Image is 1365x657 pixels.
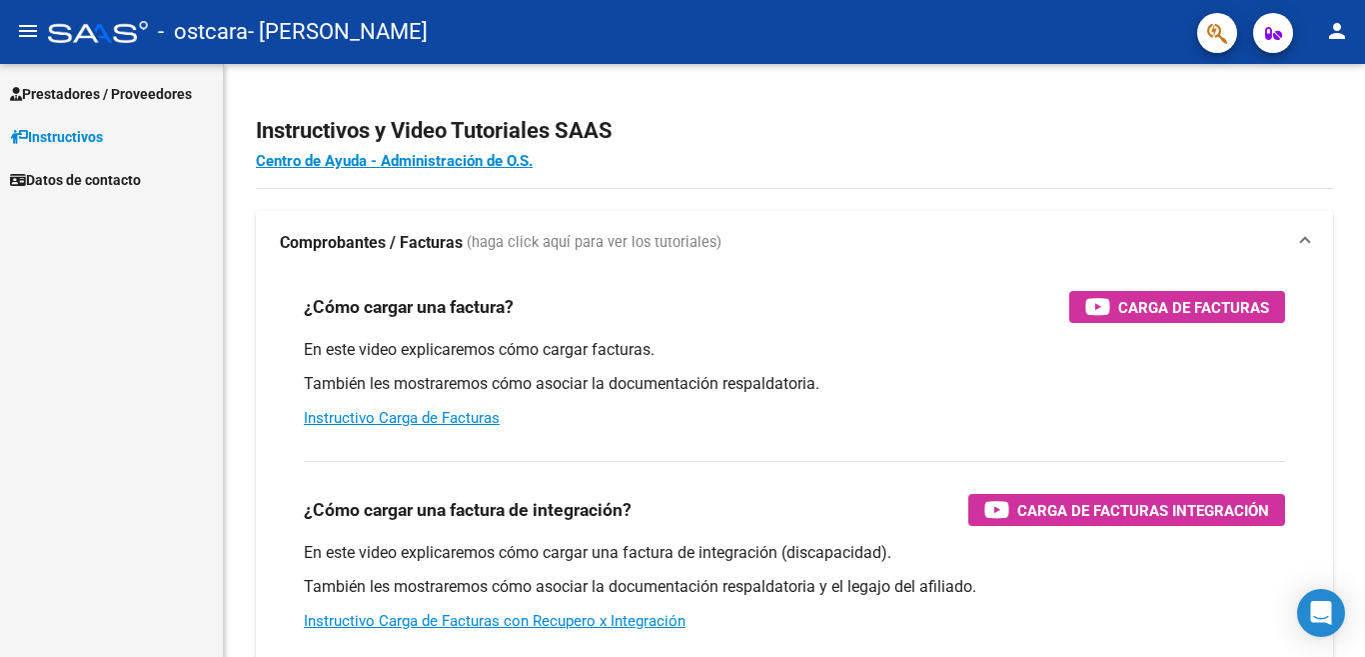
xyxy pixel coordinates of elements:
span: - ostcara [158,10,248,54]
p: En este video explicaremos cómo cargar facturas. [304,339,1285,361]
span: Carga de Facturas Integración [1017,498,1269,523]
span: Prestadores / Proveedores [10,83,192,105]
mat-expansion-panel-header: Comprobantes / Facturas (haga click aquí para ver los tutoriales) [256,211,1333,275]
p: En este video explicaremos cómo cargar una factura de integración (discapacidad). [304,542,1285,564]
span: Carga de Facturas [1118,295,1269,320]
mat-icon: person [1325,19,1349,43]
span: Datos de contacto [10,169,141,191]
span: - [PERSON_NAME] [248,10,428,54]
a: Instructivo Carga de Facturas [304,409,500,427]
strong: Comprobantes / Facturas [280,232,463,254]
h3: ¿Cómo cargar una factura? [304,293,514,321]
h3: ¿Cómo cargar una factura de integración? [304,496,632,524]
a: Instructivo Carga de Facturas con Recupero x Integración [304,612,685,630]
mat-icon: menu [16,19,40,43]
span: Instructivos [10,126,103,148]
button: Carga de Facturas Integración [968,494,1285,526]
button: Carga de Facturas [1069,291,1285,323]
div: Open Intercom Messenger [1297,589,1345,637]
p: También les mostraremos cómo asociar la documentación respaldatoria y el legajo del afiliado. [304,576,1285,598]
a: Centro de Ayuda - Administración de O.S. [256,152,533,170]
h2: Instructivos y Video Tutoriales SAAS [256,112,1333,150]
span: (haga click aquí para ver los tutoriales) [467,232,721,254]
p: También les mostraremos cómo asociar la documentación respaldatoria. [304,373,1285,395]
